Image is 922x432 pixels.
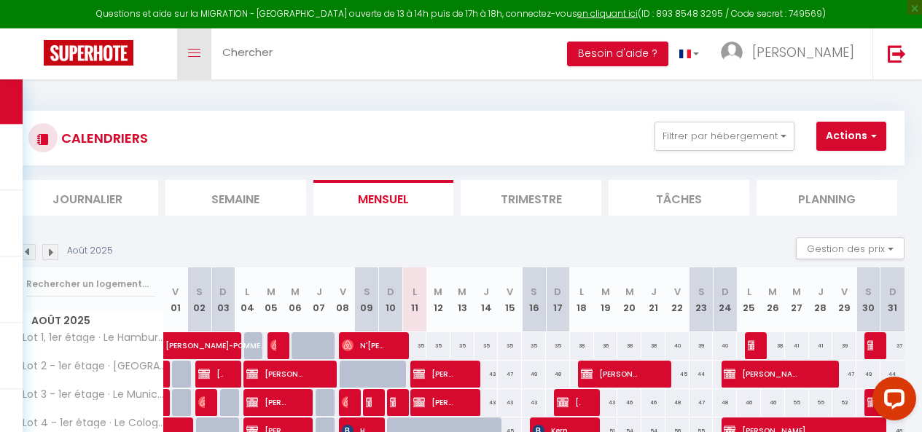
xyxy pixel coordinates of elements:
span: [PERSON_NAME] [413,360,456,388]
li: Tâches [609,180,749,216]
th: 04 [235,267,259,332]
div: 41 [809,332,833,359]
abbr: L [413,285,417,299]
abbr: M [267,285,276,299]
th: 22 [665,267,689,332]
div: 35 [498,332,522,359]
th: 12 [426,267,450,332]
div: 55 [785,389,809,416]
span: Lot 2 - 1er étage · [GEOGRAPHIC_DATA] - "Les appartements de l'olivier" [20,361,166,372]
abbr: V [507,285,513,299]
th: 31 [880,267,905,332]
p: Août 2025 [67,244,113,258]
abbr: L [245,285,249,299]
abbr: D [889,285,896,299]
li: Journalier [17,180,158,216]
span: Lot 3 - 1er étage · Le Munich - "Les appartements de l'olivier" [20,389,166,400]
th: 25 [737,267,761,332]
span: [PERSON_NAME] [270,331,276,359]
th: 13 [450,267,474,332]
div: 43 [594,389,618,416]
abbr: D [722,285,729,299]
a: en cliquant ici [577,7,638,20]
span: N'[PERSON_NAME] [342,331,384,359]
div: 41 [785,332,809,359]
abbr: D [387,285,394,299]
li: Mensuel [313,180,454,216]
th: 10 [379,267,403,332]
span: [PERSON_NAME] [198,360,222,388]
span: [PERSON_NAME] [724,360,802,388]
div: 39 [689,332,714,359]
abbr: M [458,285,466,299]
th: 27 [785,267,809,332]
span: [PERSON_NAME] [752,43,854,61]
th: 14 [474,267,499,332]
button: Besoin d'aide ? [567,42,668,66]
abbr: S [865,285,872,299]
button: Filtrer par hébergement [655,122,794,151]
th: 01 [164,267,188,332]
div: 46 [641,389,665,416]
span: [PERSON_NAME] [413,388,456,416]
th: 06 [283,267,307,332]
abbr: L [579,285,584,299]
abbr: V [674,285,681,299]
img: logout [888,44,906,63]
span: Lot 4 - 1er étage · Le Cologne - "Les appartements de l'olivier" [20,417,166,428]
th: 15 [498,267,522,332]
abbr: S [364,285,370,299]
div: 35 [546,332,570,359]
li: Trimestre [461,180,601,216]
span: Chercher [222,44,273,60]
button: Gestion des prix [796,237,905,259]
span: [PERSON_NAME] [246,388,289,416]
abbr: S [698,285,705,299]
div: 46 [617,389,641,416]
abbr: M [792,285,801,299]
abbr: V [841,285,848,299]
th: 28 [809,267,833,332]
span: [PERSON_NAME] [342,388,348,416]
th: 29 [832,267,856,332]
div: 35 [474,332,499,359]
h3: CALENDRIERS [58,122,148,154]
span: [PERSON_NAME] [246,360,307,388]
abbr: J [651,285,657,299]
div: 35 [402,332,426,359]
th: 21 [641,267,665,332]
span: [PERSON_NAME] [557,388,581,416]
th: 24 [713,267,737,332]
th: 19 [594,267,618,332]
div: 44 [880,361,905,388]
th: 05 [259,267,284,332]
button: Actions [816,122,886,151]
div: 48 [665,389,689,416]
span: [PERSON_NAME] [867,331,873,359]
th: 07 [307,267,331,332]
span: [PERSON_NAME]-POMMEROL [165,324,266,352]
abbr: M [434,285,442,299]
th: 18 [570,267,594,332]
th: 17 [546,267,570,332]
div: 43 [474,389,499,416]
span: [PERSON_NAME] [366,388,372,416]
div: 48 [546,361,570,388]
iframe: LiveChat chat widget [861,371,922,432]
li: Semaine [165,180,306,216]
div: 43 [474,361,499,388]
abbr: M [768,285,777,299]
div: 35 [450,332,474,359]
a: [PERSON_NAME]-POMMEROL [158,332,182,360]
th: 16 [522,267,546,332]
div: 47 [498,361,522,388]
img: Super Booking [44,40,133,66]
abbr: J [483,285,489,299]
div: 44 [689,361,714,388]
div: 45 [665,361,689,388]
div: 38 [617,332,641,359]
abbr: S [531,285,537,299]
div: 38 [570,332,594,359]
span: [PERSON_NAME] [748,331,754,359]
